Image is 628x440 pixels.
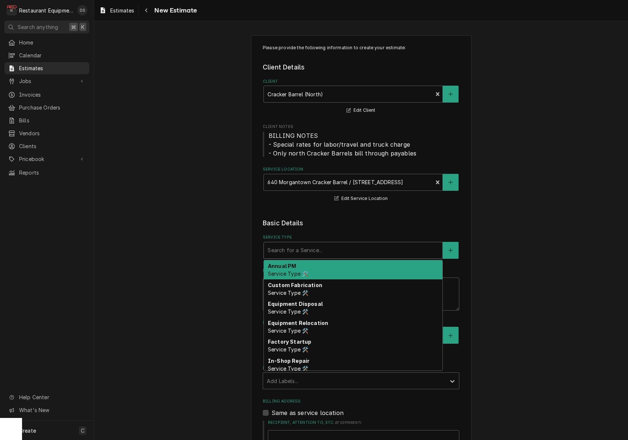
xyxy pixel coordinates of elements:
a: Reports [4,167,89,179]
strong: Equipment Relocation [268,320,328,326]
span: Clients [19,142,86,150]
span: K [81,23,85,31]
span: Jobs [19,77,75,85]
label: Recipient, Attention To, etc. [268,420,459,426]
div: Derek Stewart's Avatar [77,5,87,15]
span: Client Notes [263,124,459,130]
span: New Estimate [152,6,197,15]
label: Same as service location [272,408,344,417]
span: Invoices [19,91,86,99]
button: Navigate back [140,4,152,16]
span: What's New [19,406,85,414]
span: Service Type 🛠️ [268,308,308,315]
label: Billing Address [263,398,459,404]
div: Client Notes [263,124,459,157]
label: Service Location [263,167,459,172]
a: Go to Pricebook [4,153,89,165]
strong: Annual PM [268,263,296,269]
span: Create [19,428,36,434]
button: Create New Client [443,86,458,103]
svg: Create New Service [448,248,453,253]
button: Search anything⌘K [4,21,89,33]
a: Clients [4,140,89,152]
span: Service Type 🛠️ [268,346,308,353]
svg: Create New Equipment [448,333,453,338]
a: Invoices [4,89,89,101]
span: Purchase Orders [19,104,86,111]
button: Edit Client [345,106,376,115]
span: Service Type 🛠️ [268,290,308,296]
button: Create New Service [443,242,458,259]
label: Reason For Call [263,268,459,273]
button: Create New Location [443,174,458,191]
span: Calendar [19,51,86,59]
span: Estimates [19,64,86,72]
div: Labels [263,365,459,389]
strong: Custom Fabrication [268,282,322,288]
span: Service Type 🛠️ [268,328,308,334]
a: Go to Help Center [4,391,89,403]
div: Equipment [263,320,459,356]
span: ⌘ [71,23,76,31]
label: Service Type [263,235,459,240]
label: Equipment [263,320,459,326]
a: Calendar [4,49,89,61]
span: C [81,427,85,434]
span: Service Type 🛠️ [268,271,308,277]
div: Reason For Call [263,268,459,311]
legend: Client Details [263,62,459,72]
span: Reports [19,169,86,176]
div: Client [263,79,459,115]
span: Pricebook [19,155,75,163]
svg: Create New Location [448,180,453,185]
button: Edit Service Location [333,194,389,203]
span: Help Center [19,393,85,401]
span: BILLING NOTES - Special rates for labor/travel and truck charge - Only north Cracker Barrels bill... [269,132,416,157]
legend: Basic Details [263,218,459,228]
span: ( if different ) [335,421,361,425]
div: Restaurant Equipment Diagnostics [19,7,73,14]
span: Client Notes [263,131,459,158]
div: Restaurant Equipment Diagnostics's Avatar [7,5,17,15]
div: Service Type [263,235,459,258]
span: Search anything [18,23,58,31]
a: Purchase Orders [4,101,89,114]
a: Estimates [96,4,137,17]
a: Home [4,36,89,49]
label: Client [263,79,459,85]
p: Please provide the following information to create your estimate: [263,44,459,51]
label: Labels [263,365,459,371]
strong: In-Shop Repair [268,358,309,364]
span: Estimates [110,7,134,14]
a: Go to Jobs [4,75,89,87]
strong: Equipment Disposal [268,301,323,307]
button: Create New Equipment [443,327,458,344]
span: Vendors [19,129,86,137]
svg: Create New Client [448,92,453,97]
div: Service Location [263,167,459,203]
span: Home [19,39,86,46]
span: Bills [19,117,86,124]
a: Estimates [4,62,89,74]
strong: Factory Startup [268,339,311,345]
a: Go to What's New [4,404,89,416]
span: Service Type 🛠️ [268,365,308,372]
a: Vendors [4,127,89,139]
div: DS [77,5,87,15]
div: R [7,5,17,15]
a: Bills [4,114,89,126]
